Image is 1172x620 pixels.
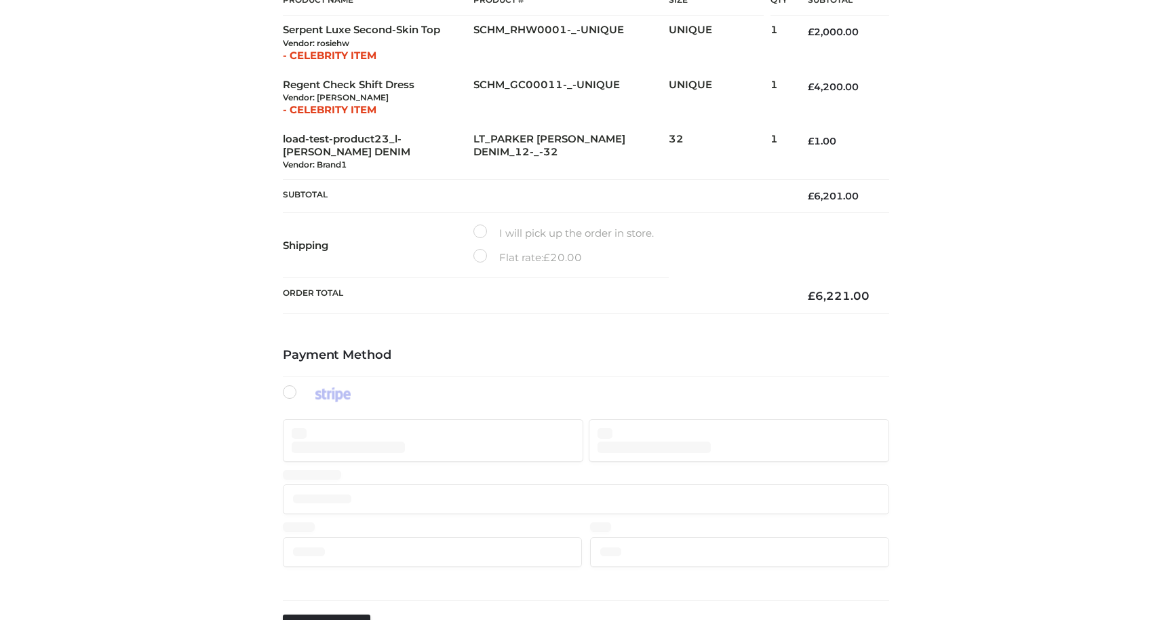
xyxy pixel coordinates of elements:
small: Vendor: [PERSON_NAME] [283,92,389,102]
span: £ [808,190,814,202]
bdi: 2,000.00 [808,26,859,38]
bdi: 4,200.00 [808,81,859,93]
h4: Payment Method [283,348,889,363]
td: Regent Check Shift Dress [283,71,473,125]
bdi: 1.00 [808,135,836,147]
span: - CELEBRITY ITEM [283,103,376,116]
td: SCHM_RHW0001-_-UNIQUE [473,16,669,71]
bdi: 6,201.00 [808,190,859,202]
td: load-test-product23_l-[PERSON_NAME] DENIM [283,125,473,180]
span: £ [808,135,814,147]
td: UNIQUE [669,71,770,125]
td: SCHM_GC00011-_-UNIQUE [473,71,669,125]
td: 1 [770,125,787,180]
td: 1 [770,71,787,125]
small: Vendor: rosiehw [283,38,349,48]
span: £ [808,81,814,93]
td: 32 [669,125,770,180]
label: I will pick up the order in store. [473,225,654,242]
small: Vendor: Brand1 [283,159,347,170]
bdi: 6,221.00 [808,289,870,303]
td: Serpent Luxe Second-Skin Top [283,16,473,71]
th: Order Total [283,278,787,314]
bdi: 20.00 [543,251,582,264]
td: UNIQUE [669,16,770,71]
span: - CELEBRITY ITEM [283,49,376,62]
th: Shipping [283,213,473,278]
span: £ [543,251,550,264]
span: £ [808,289,815,303]
td: 1 [770,16,787,71]
th: Subtotal [283,180,787,213]
td: LT_PARKER [PERSON_NAME] DENIM_12-_-32 [473,125,669,180]
span: £ [808,26,814,38]
label: Flat rate: [473,249,582,267]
